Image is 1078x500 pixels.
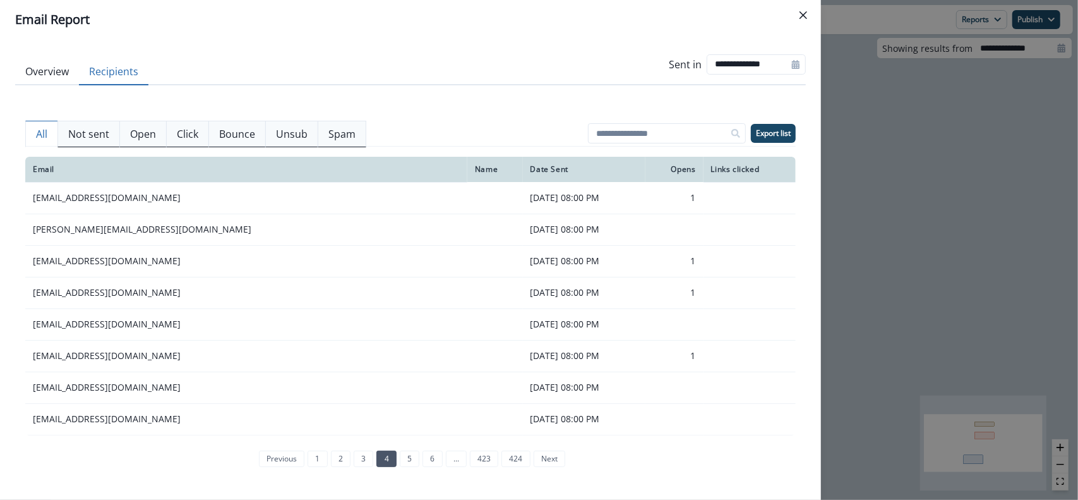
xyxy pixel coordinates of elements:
p: Sent in [669,57,702,72]
p: [DATE] 08:00 PM [530,255,638,267]
td: [EMAIL_ADDRESS][DOMAIN_NAME] [25,372,467,403]
td: 1 [645,340,703,372]
td: 1 [645,182,703,214]
div: Date Sent [530,164,638,174]
a: Page 2 [331,451,350,467]
button: Close [793,5,813,25]
a: Jump forward [446,451,467,467]
p: [DATE] 08:00 PM [530,286,638,299]
div: Email Report [15,10,806,29]
td: [EMAIL_ADDRESS][DOMAIN_NAME] [25,277,467,308]
p: Export list [756,129,791,138]
p: Spam [328,126,356,142]
td: [PERSON_NAME][EMAIL_ADDRESS][DOMAIN_NAME] [25,214,467,245]
td: [EMAIL_ADDRESS][DOMAIN_NAME] [25,182,467,214]
a: Page 3 [354,451,373,467]
a: Page 6 [422,451,442,467]
div: Links clicked [711,164,788,174]
p: [DATE] 08:00 PM [530,192,638,204]
p: [DATE] 08:00 PM [530,318,638,331]
a: Page 1 [308,451,327,467]
div: Opens [653,164,695,174]
td: 1 [645,277,703,308]
p: Open [130,126,156,142]
a: Page 424 [501,451,530,467]
button: Export list [751,124,796,143]
a: Previous page [259,451,304,467]
p: All [36,126,47,142]
td: [EMAIL_ADDRESS][DOMAIN_NAME] [25,403,467,435]
p: [DATE] 08:00 PM [530,350,638,362]
button: Recipients [79,59,148,85]
a: Next page [534,451,565,467]
a: Page 423 [470,451,498,467]
td: [EMAIL_ADDRESS][DOMAIN_NAME] [25,308,467,340]
p: Unsub [276,126,308,142]
td: [EMAIL_ADDRESS][DOMAIN_NAME] [25,245,467,277]
p: [DATE] 08:00 PM [530,381,638,394]
div: Email [33,164,460,174]
ul: Pagination [256,451,565,467]
div: Name [475,164,515,174]
p: Not sent [68,126,109,142]
td: 1 [645,245,703,277]
td: [EMAIL_ADDRESS][DOMAIN_NAME] [25,435,467,466]
p: Click [177,126,198,142]
p: Bounce [219,126,255,142]
td: [EMAIL_ADDRESS][DOMAIN_NAME] [25,340,467,372]
p: [DATE] 08:00 PM [530,413,638,425]
button: Overview [15,59,79,85]
p: [DATE] 08:00 PM [530,223,638,236]
a: Page 5 [400,451,419,467]
a: Page 4 is your current page [376,451,396,467]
